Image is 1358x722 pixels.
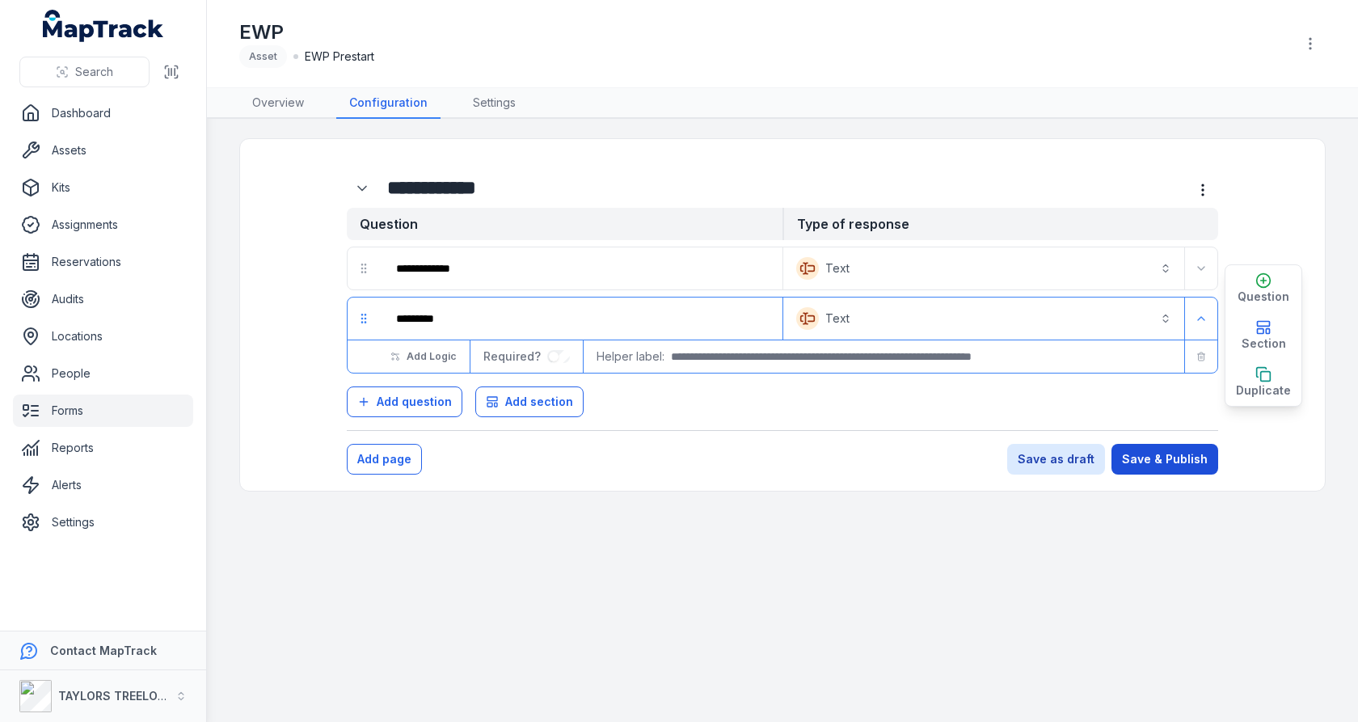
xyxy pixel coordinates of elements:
button: Search [19,57,150,87]
a: Assets [13,134,193,167]
strong: Question [347,208,782,240]
svg: drag [357,262,370,275]
a: MapTrack [43,10,164,42]
button: more-detail [1187,175,1218,205]
button: Add Logic [380,343,466,370]
a: Locations [13,320,193,353]
a: Forms [13,395,193,427]
a: Audits [13,283,193,315]
button: Expand [1188,255,1214,281]
a: Settings [13,506,193,538]
div: drag [348,302,380,335]
button: Duplicate [1225,359,1301,406]
strong: Contact MapTrack [50,644,157,657]
span: Required? [483,349,547,363]
svg: drag [357,312,370,325]
div: :rq2:-form-item-label [383,301,779,336]
span: Search [75,64,113,80]
button: Save & Publish [1111,444,1218,475]
span: Question [1238,289,1289,305]
span: Helper label: [597,348,664,365]
div: drag [348,252,380,285]
span: Add section [505,394,573,410]
button: Text [787,301,1181,336]
button: Section [1225,312,1301,359]
a: Settings [460,88,529,119]
a: Reports [13,432,193,464]
button: Add page [347,444,422,475]
button: Add question [347,386,462,417]
h1: EWP [239,19,374,45]
button: Add section [475,386,584,417]
a: Dashboard [13,97,193,129]
a: Configuration [336,88,441,119]
a: Alerts [13,469,193,501]
div: Asset [239,45,287,68]
strong: TAYLORS TREELOPPING [58,689,193,703]
input: :rq7:-form-item-label [547,350,570,363]
button: Expand [1188,306,1214,331]
button: Save as draft [1007,444,1105,475]
a: People [13,357,193,390]
a: Overview [239,88,317,119]
span: Section [1242,336,1286,352]
strong: Type of response [782,208,1218,240]
span: EWP Prestart [305,49,374,65]
span: Add question [377,394,452,410]
div: :rpk:-form-item-label [347,173,381,204]
a: Reservations [13,246,193,278]
a: Assignments [13,209,193,241]
span: Add Logic [407,350,456,363]
button: Expand [347,173,377,204]
a: Kits [13,171,193,204]
button: Question [1225,265,1301,312]
div: :rps:-form-item-label [383,251,779,286]
button: Text [787,251,1181,286]
span: Duplicate [1236,382,1291,399]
